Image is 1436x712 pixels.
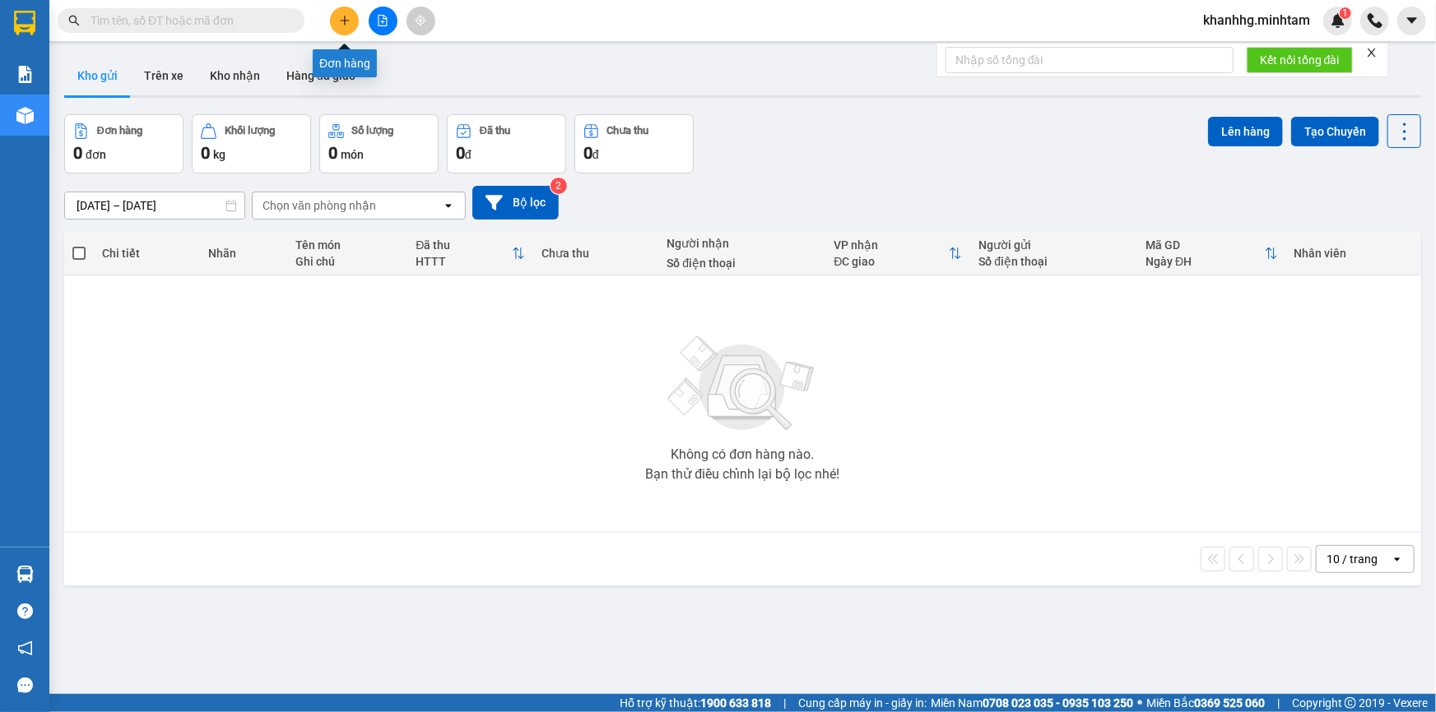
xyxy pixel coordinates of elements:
div: Bạn thử điều chỉnh lại bộ lọc nhé! [645,468,839,481]
span: Miền Bắc [1146,694,1265,712]
span: 1 [1342,7,1348,19]
span: đ [465,148,472,161]
span: ⚪️ [1137,700,1142,706]
div: Số lượng [352,125,394,136]
strong: 0369 525 060 [1194,696,1265,710]
span: copyright [1345,697,1356,709]
button: Kho gửi [64,56,131,95]
span: aim [415,15,426,26]
span: | [1277,694,1280,712]
div: Khối lượng [225,125,275,136]
div: Chọn văn phòng nhận [263,197,376,214]
div: Chi tiết [102,247,192,260]
div: HTTT [416,255,512,268]
img: solution-icon [16,66,34,83]
div: Đơn hàng [97,125,142,136]
span: 0 [328,143,337,163]
div: Ghi chú [295,255,400,268]
button: Chưa thu0đ [574,114,694,173]
span: close [1366,47,1378,58]
span: message [17,677,33,693]
sup: 1 [1340,7,1351,19]
button: caret-down [1397,7,1426,35]
div: Chưa thu [541,247,651,260]
button: plus [330,7,359,35]
span: đơn [86,148,106,161]
div: 10 / trang [1327,551,1378,567]
img: logo-vxr [14,11,35,35]
div: Người nhận [667,237,818,250]
span: 0 [583,143,593,163]
div: Nhân viên [1294,247,1413,260]
svg: open [442,199,455,212]
span: Cung cấp máy in - giấy in: [798,694,927,712]
div: Tên món [295,238,400,252]
div: VP nhận [834,238,949,252]
span: | [783,694,786,712]
img: phone-icon [1368,13,1383,28]
span: caret-down [1405,13,1420,28]
strong: 0708 023 035 - 0935 103 250 [983,696,1133,710]
button: aim [407,7,435,35]
img: warehouse-icon [16,566,34,583]
span: kg [213,148,225,161]
span: question-circle [17,603,33,619]
sup: 2 [551,178,567,194]
button: Khối lượng0kg [192,114,311,173]
button: Số lượng0món [319,114,439,173]
button: Hàng đã giao [273,56,369,95]
input: Tìm tên, số ĐT hoặc mã đơn [91,12,285,30]
div: Đã thu [416,238,512,252]
button: Lên hàng [1208,117,1283,146]
button: Đơn hàng0đơn [64,114,184,173]
button: Kết nối tổng đài [1247,47,1353,73]
div: Nhãn [208,247,279,260]
div: ĐC giao [834,255,949,268]
div: Đơn hàng [313,49,377,77]
button: Trên xe [131,56,197,95]
svg: open [1391,552,1404,566]
input: Select a date range. [65,192,244,219]
div: Đã thu [480,125,510,136]
img: svg+xml;base64,PHN2ZyBjbGFzcz0ibGlzdC1wbHVnX19zdmciIHhtbG5zPSJodHRwOi8vd3d3LnczLm9yZy8yMDAwL3N2Zy... [660,326,825,442]
img: warehouse-icon [16,107,34,124]
div: Người gửi [978,238,1129,252]
button: Kho nhận [197,56,273,95]
span: món [341,148,364,161]
span: notification [17,640,33,656]
button: Bộ lọc [472,186,559,220]
span: plus [339,15,351,26]
div: Số điện thoại [978,255,1129,268]
button: file-add [369,7,397,35]
div: Chưa thu [607,125,649,136]
span: Hỗ trợ kỹ thuật: [620,694,771,712]
span: 0 [73,143,82,163]
button: Đã thu0đ [447,114,566,173]
div: Không có đơn hàng nào. [671,448,814,461]
span: đ [593,148,599,161]
th: Toggle SortBy [407,232,533,275]
span: Kết nối tổng đài [1260,51,1340,69]
strong: 1900 633 818 [700,696,771,710]
img: icon-new-feature [1331,13,1345,28]
th: Toggle SortBy [825,232,970,275]
span: 0 [201,143,210,163]
div: Số điện thoại [667,257,818,270]
div: Mã GD [1146,238,1264,252]
span: 0 [456,143,465,163]
span: Miền Nam [931,694,1133,712]
span: khanhhg.minhtam [1190,10,1323,30]
button: Tạo Chuyến [1291,117,1379,146]
span: search [68,15,80,26]
th: Toggle SortBy [1137,232,1285,275]
input: Nhập số tổng đài [946,47,1234,73]
div: Ngày ĐH [1146,255,1264,268]
span: file-add [377,15,388,26]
